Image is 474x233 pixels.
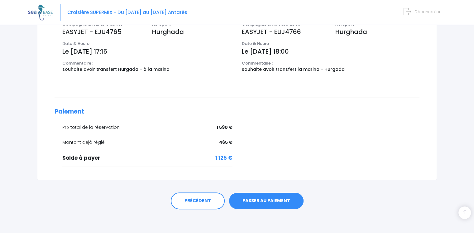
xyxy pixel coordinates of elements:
p: EASYJET - EUJ4766 [242,27,326,36]
div: Montant déjà réglé [62,139,232,146]
span: Commentaire : [62,60,93,66]
a: PASSER AU PAIEMENT [229,193,304,209]
a: PRÉCÉDENT [171,192,225,209]
h2: Paiement [55,108,419,115]
p: souhaite avoir transfert la marina - Hurgada [242,66,420,73]
p: EASYJET - EJU4765 [62,27,143,36]
span: Croisière SUPERMIX - Du [DATE] au [DATE] Antarès [67,9,187,16]
span: Date & Heure [242,41,269,46]
span: 1 125 € [215,154,232,162]
p: Hurghada [152,27,232,36]
span: Déconnexion [414,9,442,15]
div: Prix total de la réservation [62,124,232,131]
p: Le [DATE] 17:15 [62,47,232,56]
span: Commentaire : [242,60,273,66]
span: 465 € [219,139,232,146]
p: souhaite avoir transfert Hurgada - à la marina [62,66,232,73]
span: 1 590 € [217,124,232,131]
div: Solde à payer [62,154,232,162]
p: Le [DATE] 18:00 [242,47,420,56]
span: Date & Heure [62,41,89,46]
p: Hurghada [335,27,419,36]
